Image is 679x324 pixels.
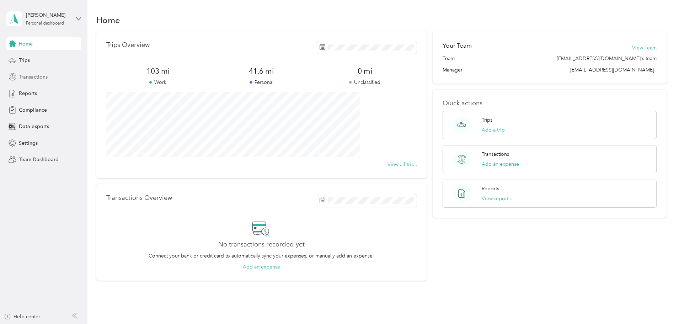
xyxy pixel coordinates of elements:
[96,16,120,24] h1: Home
[632,44,657,52] button: View Team
[19,139,38,147] span: Settings
[639,284,679,324] iframe: Everlance-gr Chat Button Frame
[313,66,417,76] span: 0 mi
[482,185,499,192] p: Reports
[19,40,33,48] span: Home
[482,195,510,202] button: View reports
[19,106,47,114] span: Compliance
[443,66,463,74] span: Manager
[482,116,492,124] p: Trips
[4,313,40,320] button: Help center
[387,161,417,168] button: View all trips
[443,55,455,62] span: Team
[210,79,313,86] p: Personal
[482,150,509,158] p: Transactions
[482,126,505,134] button: Add a trip
[19,156,59,163] span: Team Dashboard
[106,41,150,49] p: Trips Overview
[106,66,210,76] span: 103 mi
[19,123,49,130] span: Data exports
[26,11,70,19] div: [PERSON_NAME]
[570,67,654,73] span: [EMAIL_ADDRESS][DOMAIN_NAME]
[210,66,313,76] span: 41.6 mi
[19,73,48,81] span: Transactions
[443,41,472,50] h2: Your Team
[106,194,172,202] p: Transactions Overview
[243,263,280,271] button: Add an expense
[106,79,210,86] p: Work
[149,252,374,260] p: Connect your bank or credit card to automatically sync your expenses, or manually add an expense.
[26,21,64,26] div: Personal dashboard
[313,79,417,86] p: Unclassified
[19,57,30,64] span: Trips
[443,100,657,107] p: Quick actions
[557,55,657,62] span: [EMAIL_ADDRESS][DOMAIN_NAME]'s team
[482,160,519,168] button: Add an expense
[19,90,37,97] span: Reports
[218,241,305,248] h2: No transactions recorded yet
